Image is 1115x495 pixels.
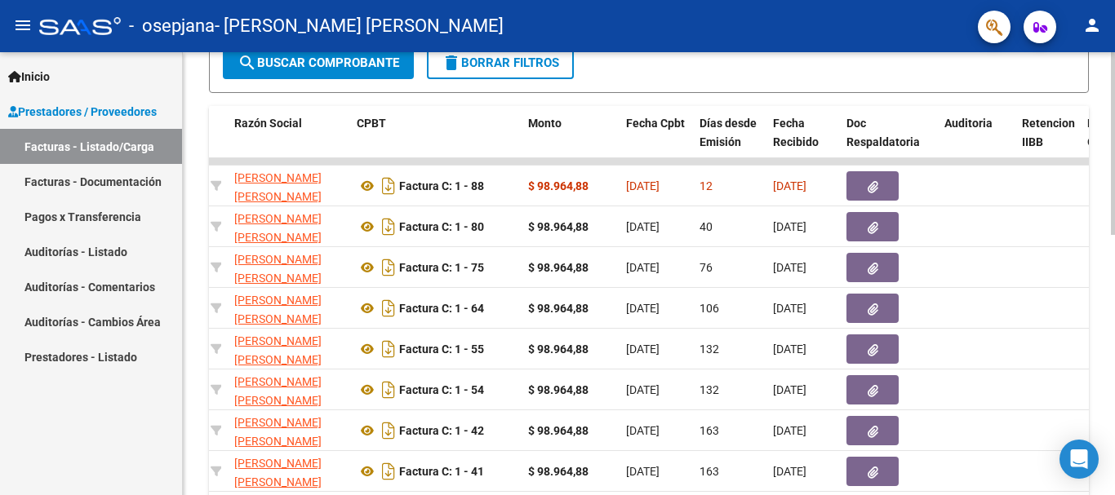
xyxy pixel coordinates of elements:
[700,383,719,396] span: 132
[528,465,589,478] strong: $ 98.964,88
[773,117,819,148] span: Fecha Recibido
[700,424,719,437] span: 163
[399,383,484,396] strong: Factura C: 1 - 54
[378,377,399,403] i: Descargar documento
[238,55,399,70] span: Buscar Comprobante
[620,106,693,178] datatable-header-cell: Fecha Cpbt
[626,343,660,356] span: [DATE]
[378,295,399,321] i: Descargar documento
[773,261,806,274] span: [DATE]
[1022,117,1075,148] span: Retencion IIBB
[399,302,484,315] strong: Factura C: 1 - 64
[773,302,806,315] span: [DATE]
[223,46,414,79] button: Buscar Comprobante
[528,179,589,192] strong: $ 98.964,88
[528,343,589,356] strong: $ 98.964,88
[399,424,484,437] strong: Factura C: 1 - 42
[626,383,660,396] span: [DATE]
[626,424,660,437] span: [DATE]
[528,117,562,130] span: Monto
[234,294,322,325] span: [PERSON_NAME] [PERSON_NAME]
[700,343,719,356] span: 132
[700,220,713,233] span: 40
[378,254,399,281] i: Descargar documento
[234,373,344,407] div: 23284402774
[13,15,33,35] mat-icon: menu
[234,413,344,448] div: 23284402774
[528,220,589,233] strong: $ 98.964,88
[350,106,522,178] datatable-header-cell: CPBT
[234,210,344,244] div: 23284402774
[700,179,713,192] span: 12
[840,106,938,178] datatable-header-cell: Doc Respaldatoria
[228,106,350,178] datatable-header-cell: Razón Social
[773,220,806,233] span: [DATE]
[234,250,344,285] div: 23284402774
[528,261,589,274] strong: $ 98.964,88
[129,8,215,44] span: - osepjana
[234,332,344,366] div: 23284402774
[700,261,713,274] span: 76
[399,179,484,192] strong: Factura C: 1 - 88
[700,117,757,148] span: Días desde Emisión
[234,375,322,407] span: [PERSON_NAME] [PERSON_NAME]
[399,465,484,478] strong: Factura C: 1 - 41
[234,291,344,325] div: 23284402774
[528,302,589,315] strong: $ 98.964,88
[378,214,399,240] i: Descargar documento
[693,106,766,178] datatable-header-cell: Días desde Emisión
[234,457,322,488] span: [PERSON_NAME] [PERSON_NAME]
[528,424,589,437] strong: $ 98.964,88
[528,383,589,396] strong: $ 98.964,88
[626,117,685,130] span: Fecha Cpbt
[944,117,993,130] span: Auditoria
[773,465,806,478] span: [DATE]
[846,117,920,148] span: Doc Respaldatoria
[773,424,806,437] span: [DATE]
[522,106,620,178] datatable-header-cell: Monto
[1059,440,1099,479] div: Open Intercom Messenger
[234,334,322,366] span: [PERSON_NAME] [PERSON_NAME]
[442,53,461,73] mat-icon: delete
[626,220,660,233] span: [DATE]
[234,212,322,244] span: [PERSON_NAME] [PERSON_NAME]
[378,458,399,484] i: Descargar documento
[8,103,157,121] span: Prestadores / Proveedores
[626,302,660,315] span: [DATE]
[357,117,386,130] span: CPBT
[378,336,399,362] i: Descargar documento
[399,220,484,233] strong: Factura C: 1 - 80
[8,68,50,86] span: Inicio
[378,418,399,444] i: Descargar documento
[399,343,484,356] strong: Factura C: 1 - 55
[773,179,806,192] span: [DATE]
[234,454,344,488] div: 23284402774
[1015,106,1081,178] datatable-header-cell: Retencion IIBB
[773,343,806,356] span: [DATE]
[234,117,302,130] span: Razón Social
[626,465,660,478] span: [DATE]
[442,55,559,70] span: Borrar Filtros
[215,8,504,44] span: - [PERSON_NAME] [PERSON_NAME]
[626,179,660,192] span: [DATE]
[938,106,1015,178] datatable-header-cell: Auditoria
[766,106,840,178] datatable-header-cell: Fecha Recibido
[234,416,322,448] span: [PERSON_NAME] [PERSON_NAME]
[234,171,322,203] span: [PERSON_NAME] [PERSON_NAME]
[378,173,399,199] i: Descargar documento
[700,465,719,478] span: 163
[234,169,344,203] div: 23284402774
[626,261,660,274] span: [DATE]
[700,302,719,315] span: 106
[427,46,574,79] button: Borrar Filtros
[773,383,806,396] span: [DATE]
[1082,15,1102,35] mat-icon: person
[399,261,484,274] strong: Factura C: 1 - 75
[234,253,322,285] span: [PERSON_NAME] [PERSON_NAME]
[238,53,257,73] mat-icon: search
